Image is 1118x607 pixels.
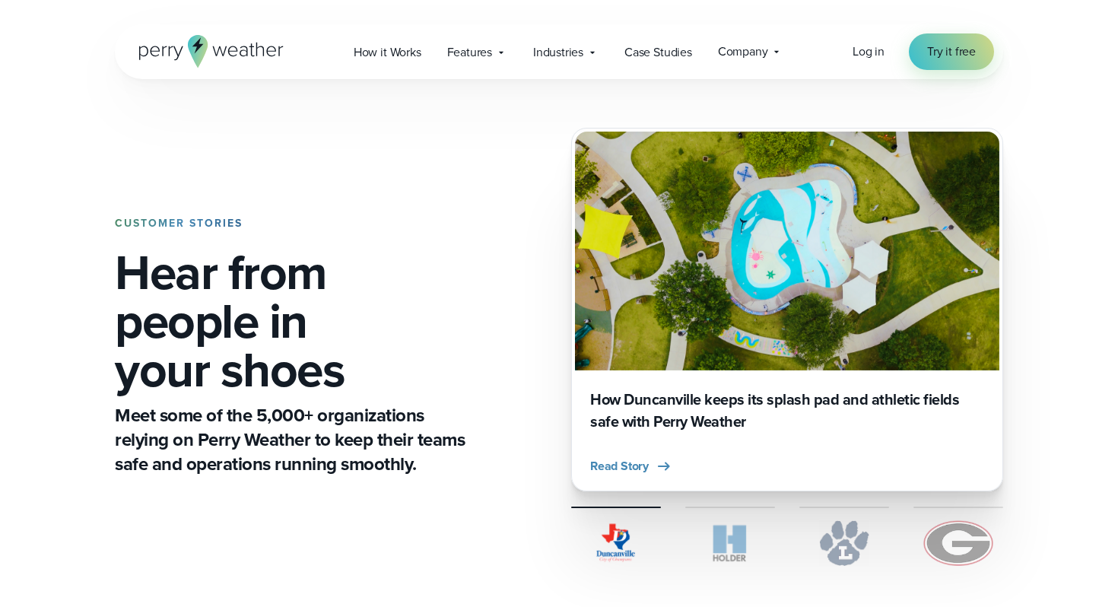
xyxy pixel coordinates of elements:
div: 1 of 4 [571,128,1003,491]
p: Meet some of the 5,000+ organizations relying on Perry Weather to keep their teams safe and opera... [115,403,471,476]
span: Company [718,43,768,61]
a: Case Studies [611,37,705,68]
div: slideshow [571,128,1003,491]
span: Log in [853,43,885,60]
h1: Hear from people in your shoes [115,248,471,394]
strong: CUSTOMER STORIES [115,215,243,231]
h3: How Duncanville keeps its splash pad and athletic fields safe with Perry Weather [590,389,984,433]
a: Duncanville Splash Pad How Duncanville keeps its splash pad and athletic fields safe with Perry W... [571,128,1003,491]
img: City of Duncanville Logo [571,520,661,566]
span: How it Works [354,43,421,62]
span: Case Studies [624,43,692,62]
span: Features [447,43,492,62]
span: Industries [533,43,583,62]
a: How it Works [341,37,434,68]
img: Duncanville Splash Pad [575,132,999,370]
a: Log in [853,43,885,61]
span: Read Story [590,457,649,475]
button: Read Story [590,457,673,475]
a: Try it free [909,33,994,70]
span: Try it free [927,43,976,61]
img: Holder.svg [685,520,775,566]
